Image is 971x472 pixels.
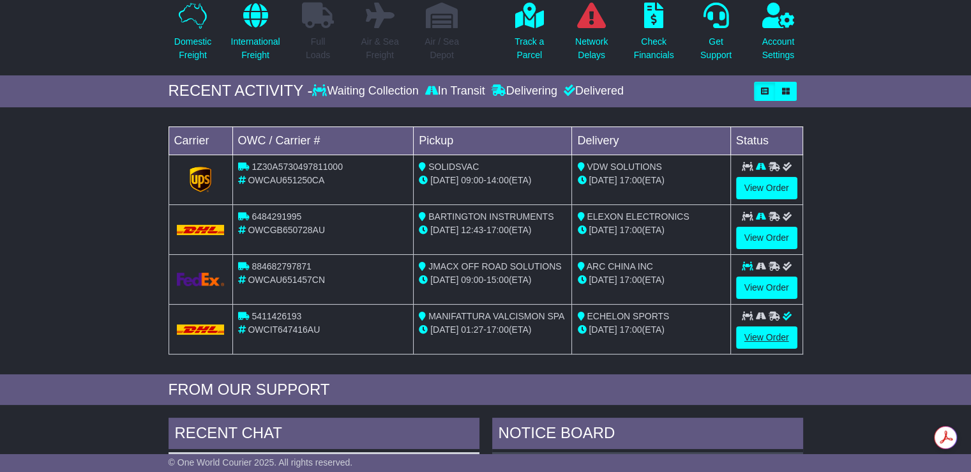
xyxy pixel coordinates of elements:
a: InternationalFreight [230,2,280,69]
span: 17:00 [619,175,642,185]
a: GetSupport [700,2,732,69]
span: VDW SOLUTIONS [587,162,661,172]
p: International Freight [230,35,280,62]
span: 01:27 [461,324,483,335]
p: Air & Sea Freight [361,35,398,62]
a: CheckFinancials [633,2,675,69]
p: Account Settings [762,35,795,62]
img: GetCarrierServiceLogo [177,273,225,286]
span: [DATE] [430,225,458,235]
div: (ETA) [577,224,725,237]
td: OWC / Carrier # [232,126,414,155]
span: [DATE] [430,175,458,185]
span: OWCIT647416AU [248,324,320,335]
span: JMACX OFF ROAD SOLUTIONS [428,261,561,271]
p: Domestic Freight [174,35,211,62]
td: Status [730,126,802,155]
a: Track aParcel [514,2,545,69]
a: View Order [736,227,797,249]
span: 15:00 [486,275,509,285]
div: RECENT CHAT [169,418,479,452]
span: 09:00 [461,275,483,285]
p: Full Loads [302,35,334,62]
a: AccountSettings [762,2,795,69]
span: 1Z30A5730497811000 [252,162,342,172]
span: 09:00 [461,175,483,185]
span: 17:00 [486,324,509,335]
span: [DATE] [589,175,617,185]
span: 12:43 [461,225,483,235]
div: RECENT ACTIVITY - [169,82,313,100]
a: View Order [736,277,797,299]
a: DomesticFreight [174,2,212,69]
div: - (ETA) [419,224,566,237]
p: Track a Parcel [515,35,544,62]
div: - (ETA) [419,323,566,337]
a: View Order [736,177,797,199]
span: 6484291995 [252,211,301,222]
div: In Transit [422,84,488,98]
div: - (ETA) [419,273,566,287]
img: DHL.png [177,324,225,335]
p: Network Delays [575,35,608,62]
div: Delivering [488,84,561,98]
span: [DATE] [589,324,617,335]
td: Pickup [414,126,572,155]
span: [DATE] [430,275,458,285]
span: [DATE] [430,324,458,335]
span: 17:00 [619,275,642,285]
span: OWCAU651457CN [248,275,325,285]
span: BARTINGTON INSTRUMENTS [428,211,553,222]
td: Carrier [169,126,232,155]
span: 17:00 [486,225,509,235]
div: (ETA) [577,323,725,337]
span: 17:00 [619,225,642,235]
div: Waiting Collection [312,84,421,98]
div: Delivered [561,84,624,98]
span: © One World Courier 2025. All rights reserved. [169,457,353,468]
p: Air / Sea Depot [425,35,459,62]
span: 5411426193 [252,311,301,321]
span: 14:00 [486,175,509,185]
img: GetCarrierServiceLogo [190,167,211,192]
span: ARC CHINA INC [587,261,653,271]
div: (ETA) [577,174,725,187]
div: - (ETA) [419,174,566,187]
div: FROM OUR SUPPORT [169,381,803,399]
span: SOLIDSVAC [428,162,479,172]
div: NOTICE BOARD [492,418,803,452]
p: Check Financials [634,35,674,62]
span: 884682797871 [252,261,311,271]
div: (ETA) [577,273,725,287]
span: MANIFATTURA VALCISMON SPA [428,311,564,321]
span: ECHELON SPORTS [587,311,669,321]
a: NetworkDelays [575,2,608,69]
td: Delivery [572,126,730,155]
span: OWCGB650728AU [248,225,325,235]
span: ELEXON ELECTRONICS [587,211,689,222]
span: [DATE] [589,275,617,285]
p: Get Support [700,35,732,62]
a: View Order [736,326,797,349]
img: DHL.png [177,225,225,235]
span: 17:00 [619,324,642,335]
span: OWCAU651250CA [248,175,324,185]
span: [DATE] [589,225,617,235]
